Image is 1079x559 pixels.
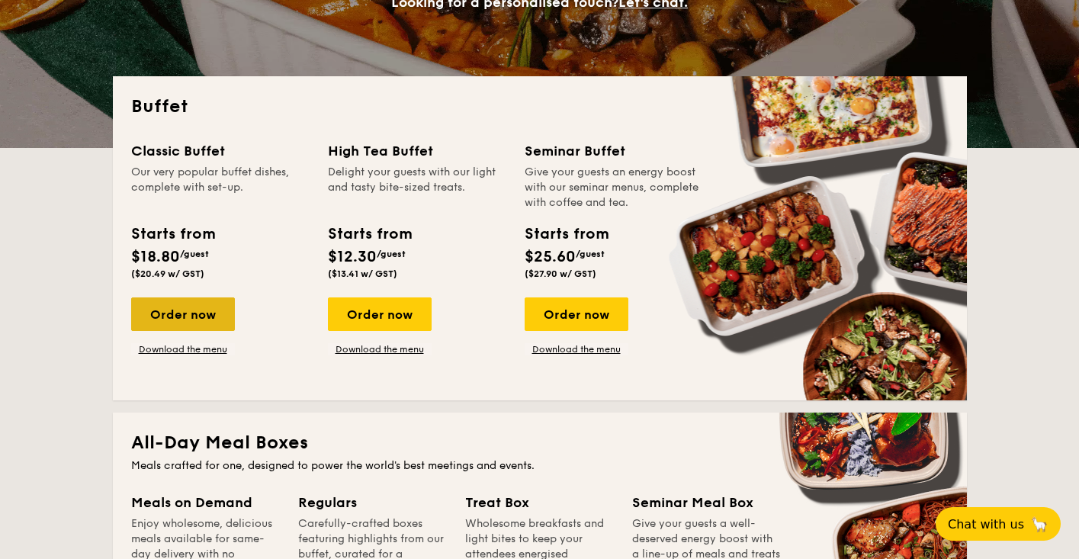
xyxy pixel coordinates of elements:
[328,165,506,210] div: Delight your guests with our light and tasty bite-sized treats.
[576,249,605,259] span: /guest
[180,249,209,259] span: /guest
[525,297,628,331] div: Order now
[525,248,576,266] span: $25.60
[525,268,596,279] span: ($27.90 w/ GST)
[936,507,1061,541] button: Chat with us🦙
[377,249,406,259] span: /guest
[1030,516,1048,533] span: 🦙
[328,248,377,266] span: $12.30
[328,140,506,162] div: High Tea Buffet
[465,492,614,513] div: Treat Box
[328,343,432,355] a: Download the menu
[328,268,397,279] span: ($13.41 w/ GST)
[131,268,204,279] span: ($20.49 w/ GST)
[131,223,214,246] div: Starts from
[525,223,608,246] div: Starts from
[948,517,1024,532] span: Chat with us
[525,165,703,210] div: Give your guests an energy boost with our seminar menus, complete with coffee and tea.
[131,165,310,210] div: Our very popular buffet dishes, complete with set-up.
[525,343,628,355] a: Download the menu
[131,492,280,513] div: Meals on Demand
[131,343,235,355] a: Download the menu
[131,458,949,474] div: Meals crafted for one, designed to power the world's best meetings and events.
[632,492,781,513] div: Seminar Meal Box
[525,140,703,162] div: Seminar Buffet
[131,140,310,162] div: Classic Buffet
[131,297,235,331] div: Order now
[328,223,411,246] div: Starts from
[328,297,432,331] div: Order now
[298,492,447,513] div: Regulars
[131,95,949,119] h2: Buffet
[131,431,949,455] h2: All-Day Meal Boxes
[131,248,180,266] span: $18.80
